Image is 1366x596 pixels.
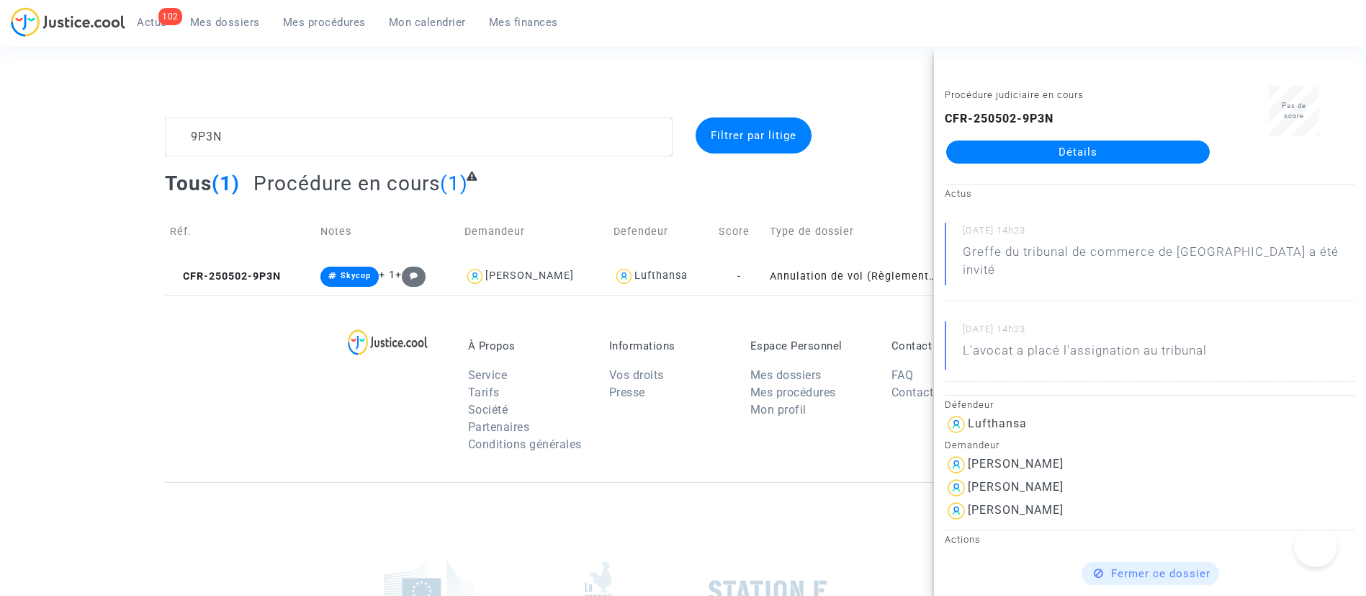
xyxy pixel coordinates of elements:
[945,440,999,450] small: Demandeur
[468,386,500,399] a: Tarifs
[468,368,508,382] a: Service
[945,499,968,522] img: icon-user.svg
[765,257,945,295] td: Annulation de vol (Règlement CE n°261/2004)
[348,329,428,355] img: logo-lg.svg
[389,16,466,29] span: Mon calendrier
[614,266,634,287] img: icon-user.svg
[341,271,371,280] span: Skycop
[468,339,588,352] p: À Propos
[750,403,806,417] a: Mon profil
[946,141,1210,164] a: Détails
[891,339,1011,352] p: Contact
[379,269,395,281] span: + 1
[737,270,741,283] span: -
[891,368,914,382] a: FAQ
[945,453,968,476] img: icon-user.svg
[945,188,972,199] small: Actus
[468,420,530,434] a: Partenaires
[609,339,729,352] p: Informations
[179,12,271,33] a: Mes dossiers
[485,270,574,282] div: [PERSON_NAME]
[395,269,426,281] span: +
[968,417,1027,430] div: Lufthansa
[137,16,167,29] span: Actus
[765,206,945,257] td: Type de dossier
[1282,102,1306,120] span: Pas de score
[377,12,477,33] a: Mon calendrier
[283,16,366,29] span: Mes procédures
[464,266,485,287] img: icon-user.svg
[608,206,714,257] td: Defendeur
[750,386,836,399] a: Mes procédures
[125,12,179,33] a: 102Actus
[714,206,765,257] td: Score
[963,224,1355,243] small: [DATE] 14h23
[945,476,968,499] img: icon-user.svg
[212,172,240,195] span: (1)
[1111,567,1210,580] span: Fermer ce dossier
[711,129,796,142] span: Filtrer par litige
[891,386,934,399] a: Contact
[963,323,1355,342] small: [DATE] 14h23
[253,172,440,195] span: Procédure en cours
[158,8,182,25] div: 102
[468,437,582,451] a: Conditions générales
[945,399,994,410] small: Défendeur
[468,403,508,417] a: Société
[750,339,870,352] p: Espace Personnel
[968,457,1064,471] div: [PERSON_NAME]
[968,480,1064,494] div: [PERSON_NAME]
[963,342,1207,367] p: L'avocat a placé l'assignation au tribunal
[634,270,688,282] div: Lufthansa
[315,206,459,257] td: Notes
[459,206,608,257] td: Demandeur
[477,12,570,33] a: Mes finances
[945,89,1084,100] small: Procédure judiciaire en cours
[190,16,260,29] span: Mes dossiers
[1294,524,1337,567] iframe: Help Scout Beacon - Open
[968,503,1064,517] div: [PERSON_NAME]
[170,270,281,283] span: CFR-250502-9P3N
[945,112,1053,125] b: CFR-250502-9P3N
[489,16,558,29] span: Mes finances
[750,368,822,382] a: Mes dossiers
[440,172,468,195] span: (1)
[945,413,968,436] img: icon-user.svg
[165,172,212,195] span: Tous
[963,243,1355,286] p: Greffe du tribunal de commerce de [GEOGRAPHIC_DATA] a été invité
[945,534,981,545] small: Actions
[271,12,377,33] a: Mes procédures
[11,7,125,37] img: jc-logo.svg
[609,386,645,399] a: Presse
[165,206,316,257] td: Réf.
[609,368,664,382] a: Vos droits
